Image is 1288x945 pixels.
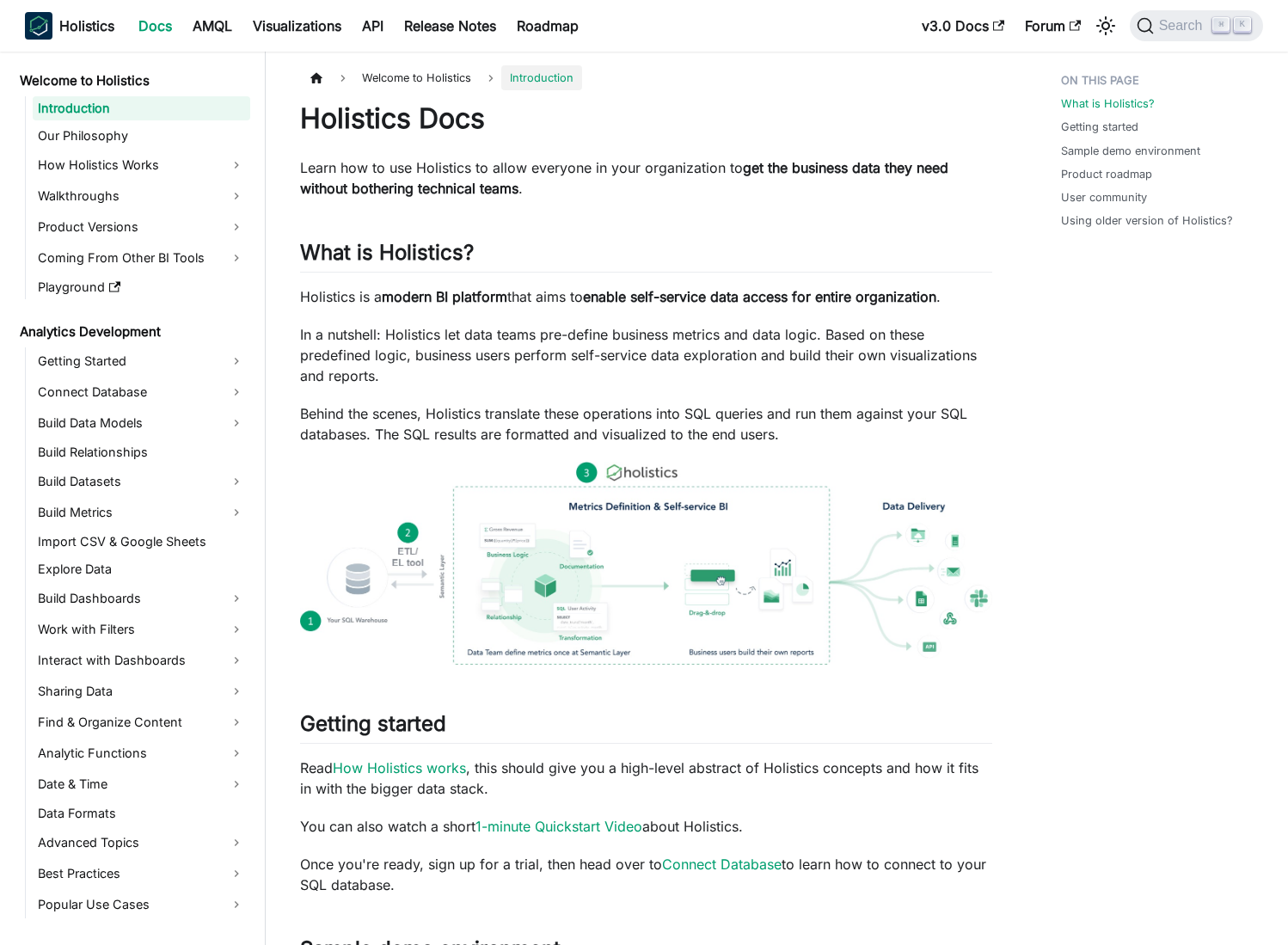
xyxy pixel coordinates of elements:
a: Interact with Dashboards [33,647,250,674]
a: User community [1061,189,1147,206]
a: Find & Organize Content [33,709,250,736]
a: Introduction [33,96,250,120]
a: Coming From Other BI Tools [33,244,250,272]
a: Connect Database [33,378,250,406]
a: Home page [300,65,333,90]
a: Forum [1015,12,1091,40]
span: Welcome to Holistics [353,65,480,90]
p: Read , this should give you a high-level abstract of Holistics concepts and how it fits in with t... [300,758,992,799]
a: v3.0 Docs [911,12,1015,40]
a: Sharing Data [33,678,250,705]
p: Learn how to use Holistics to allow everyone in your organization to . [300,157,992,199]
p: In a nutshell: Holistics let data teams pre-define business metrics and data logic. Based on thes... [300,324,992,386]
a: Using older version of Holistics? [1061,212,1233,229]
b: Holistics [59,15,114,36]
img: How Holistics fits in your Data Stack [300,462,992,665]
strong: modern BI platform [382,288,507,305]
a: Getting started [1061,119,1138,135]
a: Build Dashboards [33,585,250,612]
button: Switch between dark and light mode (currently light mode) [1092,12,1119,40]
a: Welcome to Holistics [15,69,250,93]
h2: Getting started [300,711,992,744]
a: Visualizations [242,12,352,40]
span: Introduction [501,65,582,90]
a: API [352,12,394,40]
a: Product Versions [33,213,250,241]
span: Search [1154,18,1213,34]
a: Product roadmap [1061,166,1152,182]
a: Roadmap [506,12,589,40]
a: Best Practices [33,860,250,887]
a: Build Relationships [33,440,250,464]
a: Import CSV & Google Sheets [33,530,250,554]
p: Once you're ready, sign up for a trial, then head over to to learn how to connect to your SQL dat... [300,854,992,895]
a: Sample demo environment [1061,143,1200,159]
a: Build Metrics [33,499,250,526]
a: Docs [128,12,182,40]
button: Search (Command+K) [1130,10,1263,41]
kbd: ⌘ [1212,17,1230,33]
a: How Holistics works [333,759,466,776]
a: Connect Database [662,856,782,873]
a: Release Notes [394,12,506,40]
a: What is Holistics? [1061,95,1155,112]
a: AMQL [182,12,242,40]
h1: Holistics Docs [300,101,992,136]
a: Build Data Models [33,409,250,437]
a: 1-minute Quickstart Video [475,818,642,835]
p: Behind the scenes, Holistics translate these operations into SQL queries and run them against you... [300,403,992,445]
a: Explore Data [33,557,250,581]
a: Date & Time [33,770,250,798]
p: You can also watch a short about Holistics. [300,816,992,837]
a: Build Datasets [33,468,250,495]
h2: What is Holistics? [300,240,992,273]
nav: Docs sidebar [8,52,266,945]
a: Our Philosophy [33,124,250,148]
nav: Breadcrumbs [300,65,992,90]
a: Analytic Functions [33,739,250,767]
a: Playground [33,275,250,299]
a: HolisticsHolistics [25,12,114,40]
a: Popular Use Cases [33,891,250,918]
a: Work with Filters [33,616,250,643]
a: Advanced Topics [33,829,250,856]
strong: enable self-service data access for entire organization [583,288,936,305]
img: Holistics [25,12,52,40]
a: Walkthroughs [33,182,250,210]
p: Holistics is a that aims to . [300,286,992,307]
a: Analytics Development [15,320,250,344]
kbd: K [1234,17,1251,33]
a: Data Formats [33,801,250,825]
a: Getting Started [33,347,250,375]
a: How Holistics Works [33,151,250,179]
